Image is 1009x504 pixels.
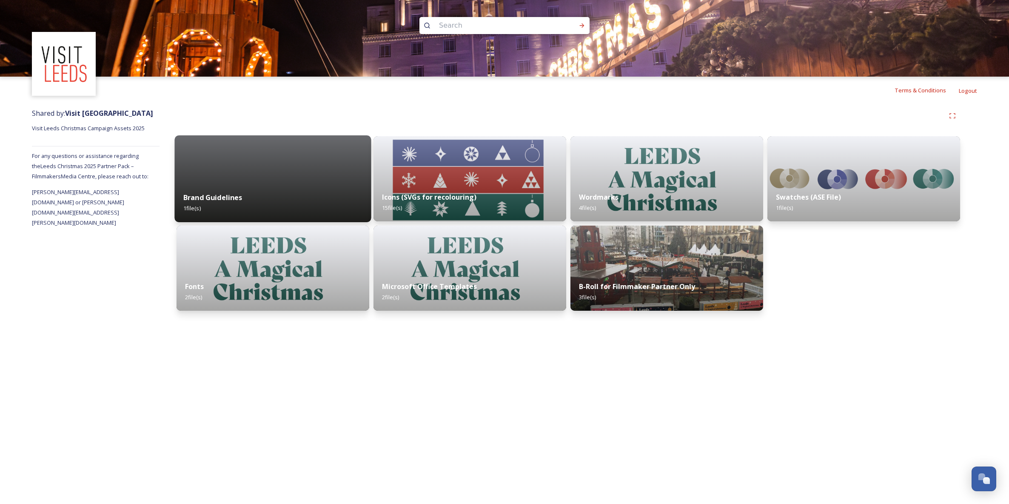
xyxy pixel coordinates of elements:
[570,136,763,221] img: 8d573fa8-04df-4604-a1e0-01bf91b0694b.jpg
[183,193,242,202] strong: Brand Guidelines
[895,86,946,94] span: Terms & Conditions
[579,192,619,202] strong: Wordmarks
[185,293,202,301] span: 2 file(s)
[895,85,959,95] a: Terms & Conditions
[972,467,996,491] button: Open Chat
[959,87,977,94] span: Logout
[65,109,153,118] strong: Visit [GEOGRAPHIC_DATA]
[183,204,201,212] span: 1 file(s)
[373,136,566,221] img: e40fcdcf-c378-4ba9-a762-2f07f3a58024.jpg
[382,204,402,212] span: 15 file(s)
[185,282,204,291] strong: Fonts
[33,33,95,95] img: download%20(3).png
[32,152,148,180] span: For any questions or assistance regarding the Leeds Christmas 2025 Partner Pack – Filmmakers Medi...
[382,192,476,202] strong: Icons (SVGs for recolouring)
[767,136,960,221] img: 44ebdd97-c03b-4b09-80e2-641fcc486b9e.jpg
[177,226,369,311] img: 8d573fa8-04df-4604-a1e0-01bf91b0694b.jpg
[373,226,566,311] img: 8d573fa8-04df-4604-a1e0-01bf91b0694b.jpg
[570,226,763,311] img: 2c17de5e-8224-4910-b067-0e38a88d409c.jpg
[776,192,841,202] strong: Swatches (ASE File)
[382,293,399,301] span: 2 file(s)
[435,16,551,35] input: Search
[579,282,695,291] strong: B-Roll for Filmmaker Partner Only
[32,188,124,226] span: [PERSON_NAME][EMAIL_ADDRESS][DOMAIN_NAME] or [PERSON_NAME][DOMAIN_NAME][EMAIL_ADDRESS][PERSON_NAM...
[32,109,153,118] span: Shared by:
[174,135,371,200] iframe: To enrich screen reader interactions, please activate Accessibility in Grammarly extension settings
[776,204,793,212] span: 1 file(s)
[32,124,145,132] span: Visit Leeds Christmas Campaign Assets 2025
[382,282,477,291] strong: Microsoft Office Templates
[579,204,596,212] span: 4 file(s)
[579,293,596,301] span: 3 file(s)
